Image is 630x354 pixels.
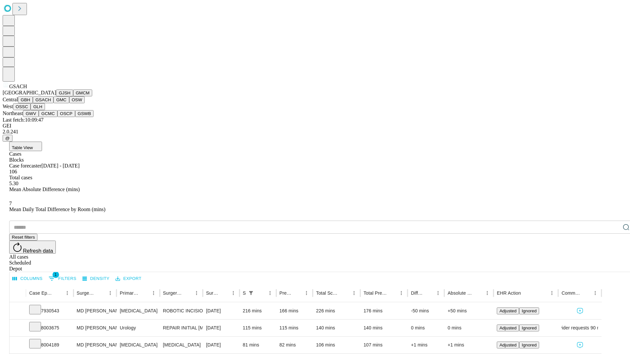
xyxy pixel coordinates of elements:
[302,288,311,298] button: Menu
[243,290,246,296] div: Scheduled In Room Duration
[206,337,236,353] div: [DATE]
[206,320,236,336] div: [DATE]
[411,290,424,296] div: Difference
[9,84,27,89] span: GSACH
[77,290,96,296] div: Surgeon Name
[3,117,44,123] span: Last fetch: 10:09:47
[163,290,182,296] div: Surgery Name
[5,136,10,141] span: @
[561,320,598,336] div: provider requests 90 mins
[206,290,219,296] div: Surgery Date
[3,97,18,102] span: Central
[581,288,591,298] button: Sort
[265,288,275,298] button: Menu
[39,110,57,117] button: GCMC
[96,288,106,298] button: Sort
[3,110,23,116] span: Northeast
[120,337,156,353] div: [MEDICAL_DATA]
[31,103,45,110] button: GLH
[243,303,273,319] div: 216 mins
[13,340,23,351] button: Expand
[280,337,310,353] div: 82 mins
[29,290,53,296] div: Case Epic Id
[206,303,236,319] div: [DATE]
[53,288,63,298] button: Sort
[114,274,143,284] button: Export
[140,288,149,298] button: Sort
[13,305,23,317] button: Expand
[11,274,44,284] button: Select columns
[448,337,490,353] div: +1 mins
[364,337,405,353] div: 107 mins
[483,288,492,298] button: Menu
[163,303,199,319] div: ROBOTIC INCISIONAL/VENTRAL/UMBILICAL [MEDICAL_DATA] INITIAL 3-10 CM INCARCERATED/STRANGULATED
[120,303,156,319] div: [MEDICAL_DATA]
[9,234,37,241] button: Reset filters
[13,323,23,334] button: Expand
[163,320,199,336] div: REPAIR INITIAL [MEDICAL_DATA] REDUCIBLE AGE [DEMOGRAPHIC_DATA] OR MORE
[553,320,607,336] span: provider requests 90 mins
[243,337,273,353] div: 81 mins
[13,103,31,110] button: OSSC
[499,343,516,347] span: Adjusted
[9,201,12,206] span: 7
[77,320,113,336] div: MD [PERSON_NAME] Md
[519,342,539,348] button: Ignored
[293,288,302,298] button: Sort
[220,288,229,298] button: Sort
[411,320,441,336] div: 0 mins
[522,343,536,347] span: Ignored
[364,290,387,296] div: Total Predicted Duration
[29,337,70,353] div: 8004189
[77,337,113,353] div: MD [PERSON_NAME] Md
[56,89,73,96] button: GJSH
[163,337,199,353] div: [MEDICAL_DATA]
[340,288,349,298] button: Sort
[499,325,516,330] span: Adjusted
[547,288,556,298] button: Menu
[316,290,340,296] div: Total Scheduled Duration
[448,290,473,296] div: Absolute Difference
[12,145,33,150] span: Table View
[69,96,85,103] button: OSW
[47,273,78,284] button: Show filters
[9,175,32,180] span: Total cases
[364,303,405,319] div: 176 mins
[448,303,490,319] div: +50 mins
[316,303,357,319] div: 226 mins
[499,308,516,313] span: Adjusted
[9,181,18,186] span: 5.30
[9,206,105,212] span: Mean Daily Total Difference by Room (mins)
[229,288,238,298] button: Menu
[497,307,519,314] button: Adjusted
[23,248,53,254] span: Refresh data
[316,337,357,353] div: 106 mins
[18,96,33,103] button: GBH
[246,288,256,298] button: Show filters
[33,96,53,103] button: GSACH
[497,290,521,296] div: EHR Action
[3,90,56,95] span: [GEOGRAPHIC_DATA]
[3,104,13,109] span: West
[497,324,519,331] button: Adjusted
[522,308,536,313] span: Ignored
[364,320,405,336] div: 140 mins
[106,288,115,298] button: Menu
[9,169,17,174] span: 106
[519,307,539,314] button: Ignored
[411,337,441,353] div: +1 mins
[448,320,490,336] div: 0 mins
[29,320,70,336] div: 8003675
[522,325,536,330] span: Ignored
[9,187,80,192] span: Mean Absolute Difference (mins)
[75,110,94,117] button: GSWB
[52,271,59,278] span: 1
[280,290,292,296] div: Predicted In Room Duration
[9,241,56,254] button: Refresh data
[3,135,12,142] button: @
[183,288,192,298] button: Sort
[192,288,201,298] button: Menu
[316,320,357,336] div: 140 mins
[120,320,156,336] div: Urology
[349,288,359,298] button: Menu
